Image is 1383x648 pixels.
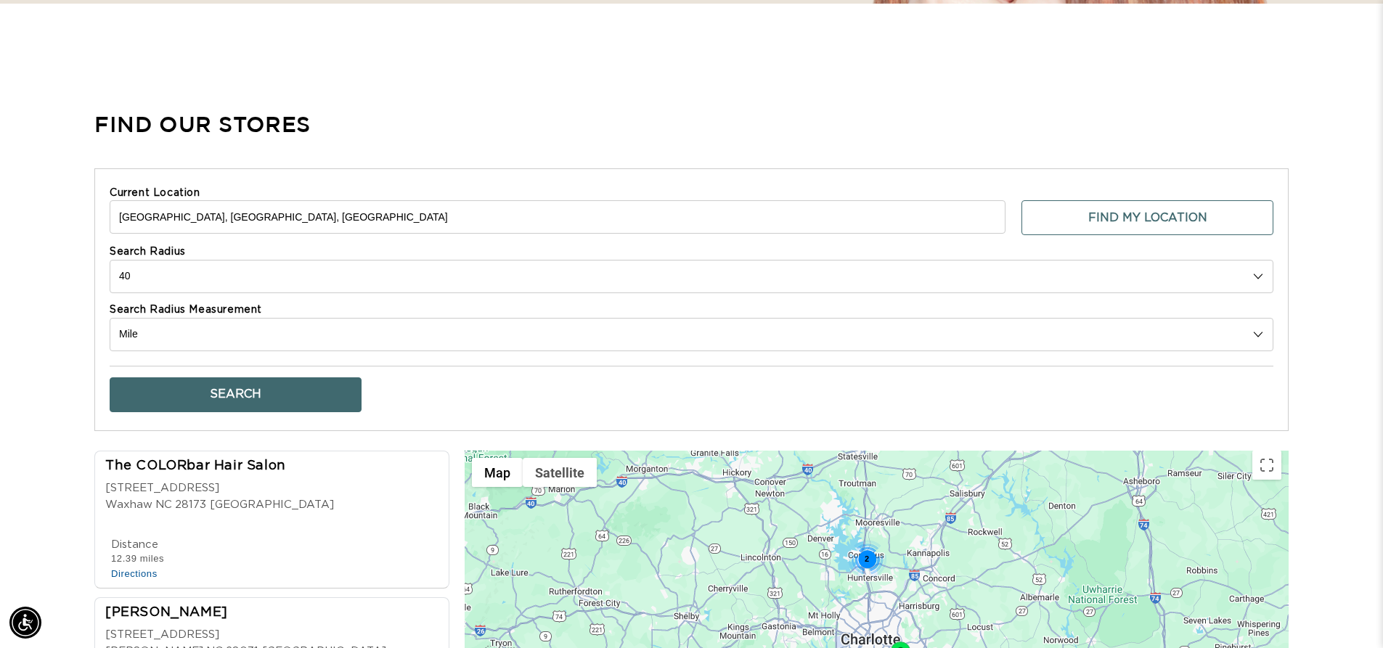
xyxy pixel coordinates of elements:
[105,457,334,477] div: The COLORbar Hair Salon
[472,458,523,487] button: Show street map
[110,200,1005,234] input: Enter a location
[111,539,158,550] span: Distance
[105,497,152,514] span: Waxhaw
[110,303,1273,318] label: Search Radius Measurement
[9,607,41,639] div: Accessibility Menu
[210,497,334,514] span: [GEOGRAPHIC_DATA]
[175,497,206,514] span: 28173
[94,109,311,139] h1: Find Our Stores
[155,497,172,514] span: NC
[111,568,158,579] a: Directions
[1252,451,1281,480] button: Toggle fullscreen view
[110,377,362,412] button: Search
[105,483,219,493] span: [STREET_ADDRESS]
[111,552,164,565] div: 12.39 miles
[1021,200,1273,235] button: Find My Location
[848,540,886,578] div: 2
[1310,578,1383,648] iframe: Chat Widget
[105,629,219,640] span: [STREET_ADDRESS]
[110,245,1273,260] label: Search Radius
[523,458,597,487] button: Show satellite imagery
[110,186,1273,201] label: Current Location
[105,604,386,623] div: [PERSON_NAME]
